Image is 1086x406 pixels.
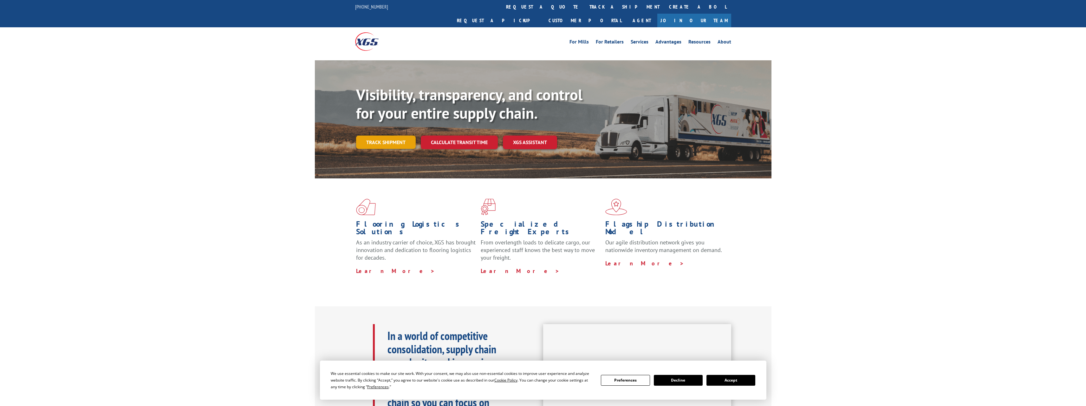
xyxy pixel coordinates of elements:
[481,239,601,267] p: From overlength loads to delicate cargo, our experienced staff knows the best way to move your fr...
[355,3,388,10] a: [PHONE_NUMBER]
[605,199,627,215] img: xgs-icon-flagship-distribution-model-red
[631,39,648,46] a: Services
[605,260,684,267] a: Learn More >
[688,39,711,46] a: Resources
[544,14,626,27] a: Customer Portal
[626,14,657,27] a: Agent
[605,220,725,239] h1: Flagship Distribution Model
[452,14,544,27] a: Request a pickup
[356,220,476,239] h1: Flooring Logistics Solutions
[356,267,435,275] a: Learn More >
[356,136,416,149] a: Track shipment
[367,384,389,389] span: Preferences
[320,361,766,400] div: Cookie Consent Prompt
[596,39,624,46] a: For Retailers
[601,375,650,386] button: Preferences
[718,39,731,46] a: About
[481,267,560,275] a: Learn More >
[421,136,498,149] a: Calculate transit time
[331,370,593,390] div: We use essential cookies to make our site work. With your consent, we may also use non-essential ...
[605,239,722,254] span: Our agile distribution network gives you nationwide inventory management on demand.
[654,375,703,386] button: Decline
[481,220,601,239] h1: Specialized Freight Experts
[356,239,476,261] span: As an industry carrier of choice, XGS has brought innovation and dedication to flooring logistics...
[569,39,589,46] a: For Mills
[494,377,517,383] span: Cookie Policy
[356,85,582,123] b: Visibility, transparency, and control for your entire supply chain.
[657,14,731,27] a: Join Our Team
[655,39,681,46] a: Advantages
[481,199,496,215] img: xgs-icon-focused-on-flooring-red
[503,136,557,149] a: XGS ASSISTANT
[706,375,755,386] button: Accept
[356,199,376,215] img: xgs-icon-total-supply-chain-intelligence-red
